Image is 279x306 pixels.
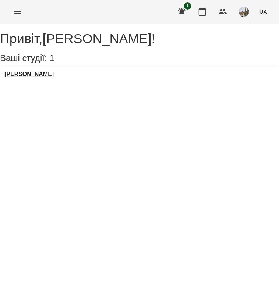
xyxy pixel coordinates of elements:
[239,7,249,17] img: ee0eb8b84c93123d99010070d336dd86.jpg
[259,8,267,15] span: UA
[49,53,54,63] span: 1
[184,2,191,10] span: 1
[9,3,27,21] button: Menu
[4,71,54,78] a: [PERSON_NAME]
[257,5,270,18] button: UA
